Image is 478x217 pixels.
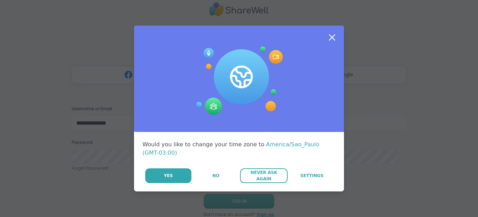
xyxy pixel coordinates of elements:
span: No [212,173,219,179]
img: Session Experience [195,47,283,115]
span: Settings [300,173,324,179]
span: America/Sao_Paulo (GMT-03:00) [142,141,319,156]
a: Settings [288,168,336,183]
button: Yes [145,168,191,183]
button: Never Ask Again [240,168,287,183]
div: Would you like to change your time zone to [142,140,336,157]
button: No [192,168,239,183]
span: Yes [164,173,173,179]
span: Never Ask Again [244,169,284,182]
